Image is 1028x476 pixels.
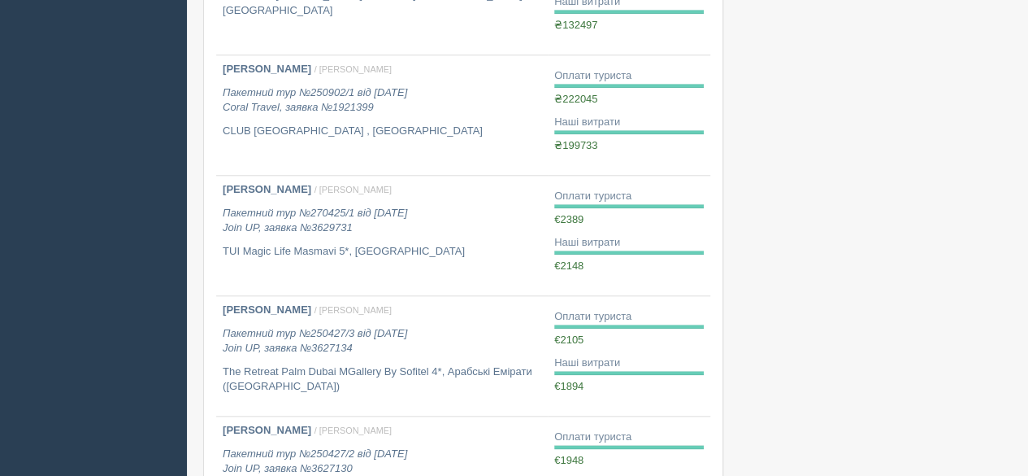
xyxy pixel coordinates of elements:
[554,235,704,251] div: Наші витрати
[554,356,704,371] div: Наші витрати
[554,93,597,105] span: ₴222045
[216,296,548,416] a: [PERSON_NAME] / [PERSON_NAME] Пакетний тур №250427/3 від [DATE]Join UP, заявка №3627134 The Retre...
[554,115,704,130] div: Наші витрати
[554,454,583,466] span: €1948
[223,327,407,355] i: Пакетний тур №250427/3 від [DATE] Join UP, заявка №3627134
[223,304,311,316] b: [PERSON_NAME]
[554,309,704,325] div: Оплати туриста
[223,86,407,114] i: Пакетний тур №250902/1 від [DATE] Coral Travel, заявка №1921399
[223,124,541,139] p: CLUB [GEOGRAPHIC_DATA] , [GEOGRAPHIC_DATA]
[223,448,407,475] i: Пакетний тур №250427/2 від [DATE] Join UP, заявка №3627130
[554,189,704,204] div: Оплати туриста
[223,424,311,436] b: [PERSON_NAME]
[554,430,704,445] div: Оплати туриста
[554,68,704,84] div: Оплати туриста
[223,244,541,260] p: TUI Magic Life Masmavi 5*, [GEOGRAPHIC_DATA]
[223,365,541,395] p: The Retreat Palm Dubai MGallery By Sofitel 4*, Арабські Емірати ([GEOGRAPHIC_DATA])
[223,183,311,195] b: [PERSON_NAME]
[554,139,597,151] span: ₴199733
[314,64,392,74] span: / [PERSON_NAME]
[223,63,311,75] b: [PERSON_NAME]
[223,207,407,234] i: Пакетний тур №270425/1 від [DATE] Join UP, заявка №3629731
[314,305,392,315] span: / [PERSON_NAME]
[314,185,392,194] span: / [PERSON_NAME]
[554,380,583,392] span: €1894
[554,334,583,346] span: €2105
[314,426,392,435] span: / [PERSON_NAME]
[554,213,583,225] span: €2389
[554,260,583,272] span: €2148
[554,19,597,31] span: ₴132497
[216,55,548,175] a: [PERSON_NAME] / [PERSON_NAME] Пакетний тур №250902/1 від [DATE]Coral Travel, заявка №1921399 CLUB...
[216,176,548,295] a: [PERSON_NAME] / [PERSON_NAME] Пакетний тур №270425/1 від [DATE]Join UP, заявка №3629731 TUI Magic...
